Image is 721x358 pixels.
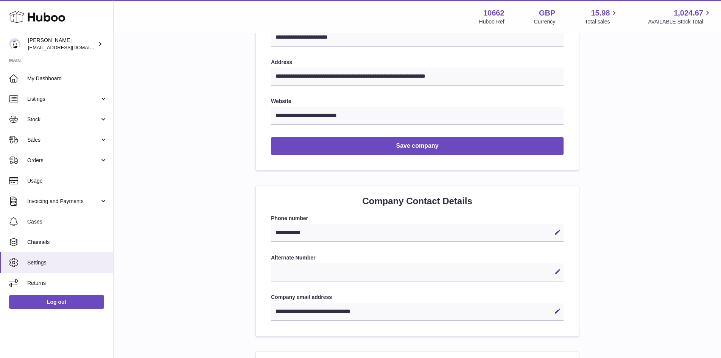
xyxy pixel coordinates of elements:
[27,177,107,184] span: Usage
[27,239,107,246] span: Channels
[27,157,100,164] span: Orders
[28,37,96,51] div: [PERSON_NAME]
[674,8,703,18] span: 1,024.67
[648,18,712,25] span: AVAILABLE Stock Total
[479,18,505,25] div: Huboo Ref
[271,137,564,155] button: Save company
[27,198,100,205] span: Invoicing and Payments
[271,98,564,105] label: Website
[585,8,618,25] a: 15.98 Total sales
[27,218,107,225] span: Cases
[591,8,610,18] span: 15.98
[271,195,564,207] h2: Company Contact Details
[9,38,20,50] img: internalAdmin-10662@internal.huboo.com
[28,44,111,50] span: [EMAIL_ADDRESS][DOMAIN_NAME]
[27,136,100,144] span: Sales
[534,18,556,25] div: Currency
[27,280,107,287] span: Returns
[27,259,107,266] span: Settings
[27,75,107,82] span: My Dashboard
[9,295,104,309] a: Log out
[648,8,712,25] a: 1,024.67 AVAILABLE Stock Total
[27,116,100,123] span: Stock
[585,18,618,25] span: Total sales
[271,294,564,301] label: Company email address
[271,215,564,222] label: Phone number
[271,59,564,66] label: Address
[27,95,100,103] span: Listings
[483,8,505,18] strong: 10662
[539,8,555,18] strong: GBP
[271,254,564,261] label: Alternate Number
